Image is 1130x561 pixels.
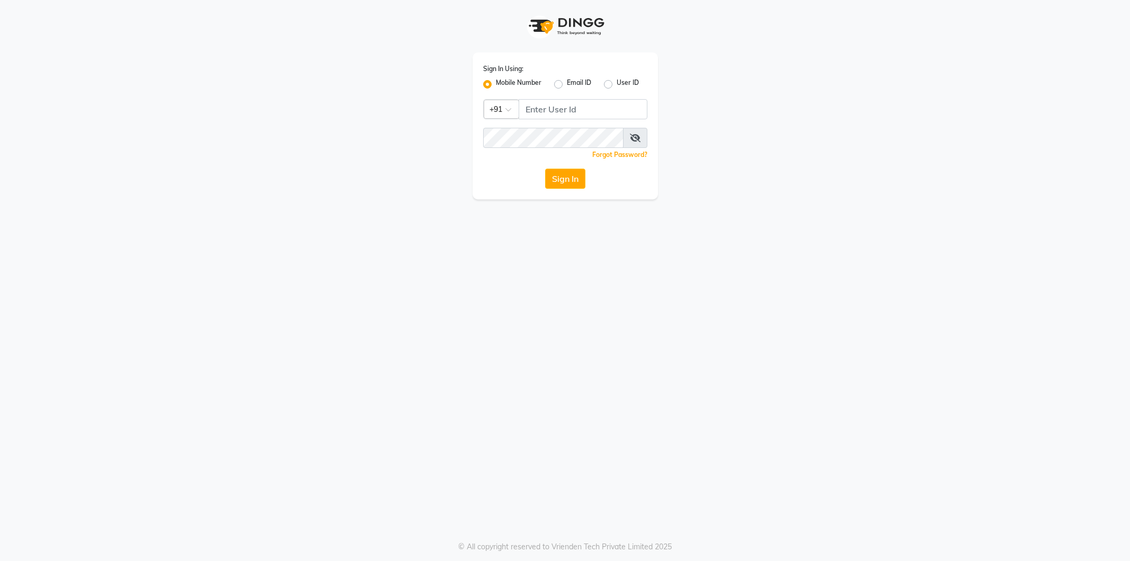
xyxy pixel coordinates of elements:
input: Username [519,99,647,119]
label: Mobile Number [496,78,541,91]
input: Username [483,128,624,148]
label: Email ID [567,78,591,91]
img: logo1.svg [523,11,608,42]
label: User ID [617,78,639,91]
a: Forgot Password? [592,151,647,159]
button: Sign In [545,169,585,189]
label: Sign In Using: [483,64,523,74]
